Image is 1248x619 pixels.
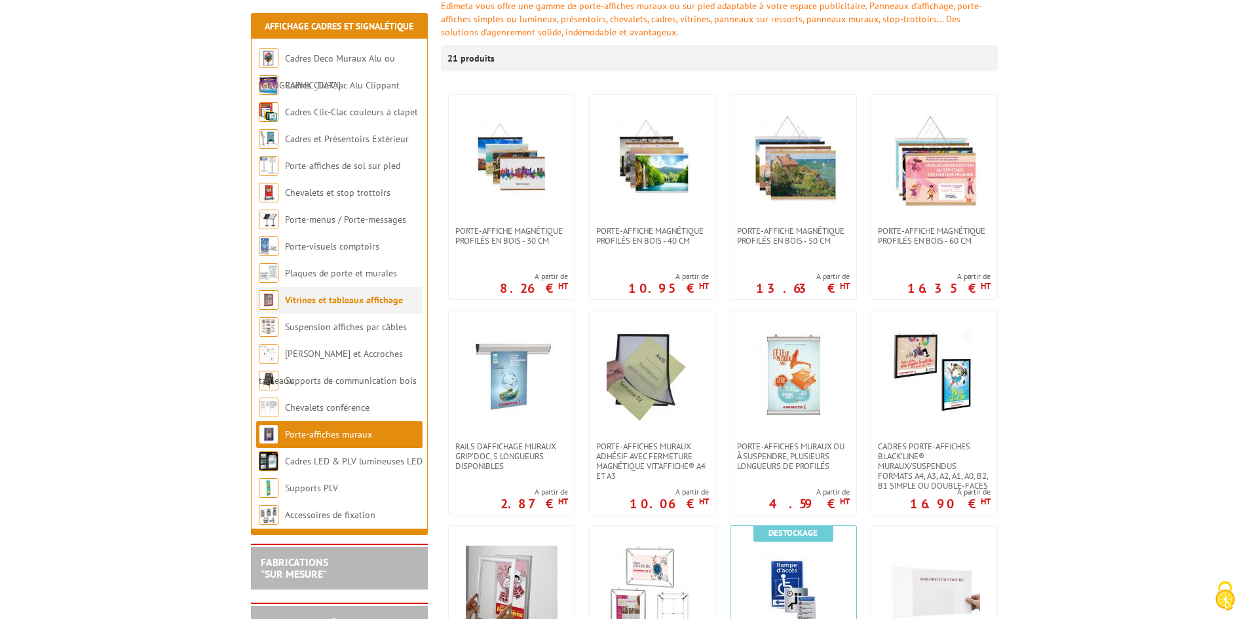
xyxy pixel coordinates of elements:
a: Cadres Clic-Clac Alu Clippant [285,79,400,91]
a: Chevalets conférence [285,402,369,413]
b: Destockage [768,527,818,538]
a: Chevalets et stop trottoirs [285,187,390,198]
img: Suspension affiches par câbles [259,317,278,337]
p: 8.26 € [500,284,568,292]
a: Affichage Cadres et Signalétique [265,20,413,32]
a: Porte-menus / Porte-messages [285,214,406,225]
img: Supports PLV [259,478,278,498]
img: Porte-affiches muraux [259,424,278,444]
a: Accessoires de fixation [285,509,375,521]
span: Cadres porte-affiches Black’Line® muraux/suspendus Formats A4, A3, A2, A1, A0, B2, B1 simple ou d... [878,441,991,491]
sup: HT [981,280,991,291]
span: PORTE-AFFICHE MAGNÉTIQUE PROFILÉS EN BOIS - 30 cm [455,226,568,246]
img: Accessoires de fixation [259,505,278,525]
p: 21 produits [447,45,497,71]
sup: HT [840,496,850,507]
p: 13.63 € [756,284,850,292]
img: Porte-affiches muraux ou à suspendre, plusieurs longueurs de profilés [747,330,839,422]
img: PORTE-AFFICHE MAGNÉTIQUE PROFILÉS EN BOIS - 50 cm [747,115,839,206]
a: Rails d'affichage muraux Grip'Doc, 5 longueurs disponibles [449,441,575,471]
img: Cadres Deco Muraux Alu ou Bois [259,48,278,68]
sup: HT [558,280,568,291]
img: Vitrines et tableaux affichage [259,290,278,310]
img: Cadres porte-affiches Black’Line® muraux/suspendus Formats A4, A3, A2, A1, A0, B2, B1 simple ou d... [888,330,980,422]
a: Supports de communication bois [285,375,417,386]
img: Chevalets et stop trottoirs [259,183,278,202]
img: Cimaises et Accroches tableaux [259,344,278,364]
a: PORTE-AFFICHE MAGNÉTIQUE PROFILÉS EN BOIS - 50 cm [730,226,856,246]
img: PORTE-AFFICHE MAGNÉTIQUE PROFILÉS EN BOIS - 40 cm [607,115,698,206]
span: A partir de [769,487,850,497]
img: Chevalets conférence [259,398,278,417]
img: Porte-affiches de sol sur pied [259,156,278,176]
a: Supports PLV [285,482,338,494]
a: Porte-affiches muraux adhésif avec fermeture magnétique VIT’AFFICHE® A4 et A3 [590,441,715,481]
span: PORTE-AFFICHE MAGNÉTIQUE PROFILÉS EN BOIS - 50 cm [737,226,850,246]
img: Porte-visuels comptoirs [259,236,278,256]
img: Plaques de porte et murales [259,263,278,283]
a: Porte-affiches muraux [285,428,372,440]
a: Cadres Deco Muraux Alu ou [GEOGRAPHIC_DATA] [259,52,395,91]
p: 2.87 € [501,500,568,508]
p: 16.90 € [910,500,991,508]
img: Rails d'affichage muraux Grip'Doc, 5 longueurs disponibles [466,330,558,422]
p: 4.59 € [769,500,850,508]
a: Cadres et Présentoirs Extérieur [285,133,409,145]
a: PORTE-AFFICHE MAGNÉTIQUE PROFILÉS EN BOIS - 60 cm [871,226,997,246]
a: Vitrines et tableaux affichage [285,294,403,306]
span: Porte-affiches muraux ou à suspendre, plusieurs longueurs de profilés [737,441,850,471]
img: PORTE-AFFICHE MAGNÉTIQUE PROFILÉS EN BOIS - 60 cm [888,115,980,206]
a: PORTE-AFFICHE MAGNÉTIQUE PROFILÉS EN BOIS - 40 cm [590,226,715,246]
a: Cadres porte-affiches Black’Line® muraux/suspendus Formats A4, A3, A2, A1, A0, B2, B1 simple ou d... [871,441,997,491]
span: Rails d'affichage muraux Grip'Doc, 5 longueurs disponibles [455,441,568,471]
img: Porte-menus / Porte-messages [259,210,278,229]
span: A partir de [501,487,568,497]
sup: HT [840,280,850,291]
img: PORTE-AFFICHE MAGNÉTIQUE PROFILÉS EN BOIS - 30 cm [466,115,558,206]
button: Cookies (fenêtre modale) [1202,574,1248,619]
img: Porte-affiches muraux adhésif avec fermeture magnétique VIT’AFFICHE® A4 et A3 [607,330,698,422]
span: A partir de [628,271,709,282]
sup: HT [699,496,709,507]
a: Porte-affiches de sol sur pied [285,160,400,172]
a: [PERSON_NAME] et Accroches tableaux [259,348,403,386]
span: PORTE-AFFICHE MAGNÉTIQUE PROFILÉS EN BOIS - 60 cm [878,226,991,246]
span: Porte-affiches muraux adhésif avec fermeture magnétique VIT’AFFICHE® A4 et A3 [596,441,709,481]
a: Plaques de porte et murales [285,267,397,279]
a: Porte-visuels comptoirs [285,240,379,252]
span: A partir de [756,271,850,282]
span: A partir de [500,271,568,282]
a: Porte-affiches muraux ou à suspendre, plusieurs longueurs de profilés [730,441,856,471]
img: Cookies (fenêtre modale) [1209,580,1241,612]
a: Suspension affiches par câbles [285,321,407,333]
sup: HT [699,280,709,291]
span: A partir de [630,487,709,497]
img: Cadres et Présentoirs Extérieur [259,129,278,149]
p: 10.06 € [630,500,709,508]
a: Cadres Clic-Clac couleurs à clapet [285,106,418,118]
sup: HT [558,496,568,507]
img: Cadres Clic-Clac couleurs à clapet [259,102,278,122]
p: 16.35 € [907,284,991,292]
a: PORTE-AFFICHE MAGNÉTIQUE PROFILÉS EN BOIS - 30 cm [449,226,575,246]
p: 10.95 € [628,284,709,292]
span: A partir de [907,271,991,282]
span: A partir de [910,487,991,497]
span: PORTE-AFFICHE MAGNÉTIQUE PROFILÉS EN BOIS - 40 cm [596,226,709,246]
sup: HT [981,496,991,507]
img: Cadres LED & PLV lumineuses LED [259,451,278,471]
a: Cadres LED & PLV lumineuses LED [285,455,423,467]
a: FABRICATIONS"Sur Mesure" [261,555,328,580]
